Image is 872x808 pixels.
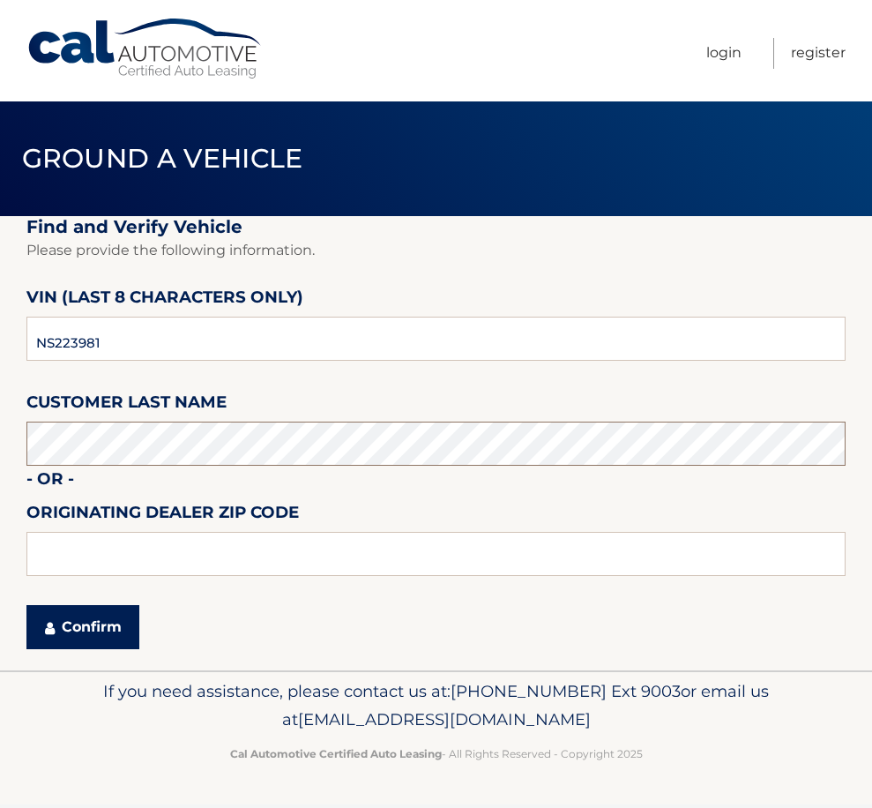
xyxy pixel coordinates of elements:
a: Login [706,38,742,69]
span: Ground a Vehicle [22,142,303,175]
span: [PHONE_NUMBER] Ext 9003 [451,681,681,701]
label: Customer Last Name [26,389,227,422]
p: - All Rights Reserved - Copyright 2025 [26,744,846,763]
h2: Find and Verify Vehicle [26,216,846,238]
strong: Cal Automotive Certified Auto Leasing [230,747,442,760]
label: VIN (last 8 characters only) [26,284,303,317]
a: Cal Automotive [26,18,265,80]
button: Confirm [26,605,139,649]
p: Please provide the following information. [26,238,846,263]
label: Originating Dealer Zip Code [26,499,299,532]
a: Register [791,38,846,69]
p: If you need assistance, please contact us at: or email us at [26,677,846,734]
label: - or - [26,466,74,498]
span: [EMAIL_ADDRESS][DOMAIN_NAME] [298,709,591,729]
